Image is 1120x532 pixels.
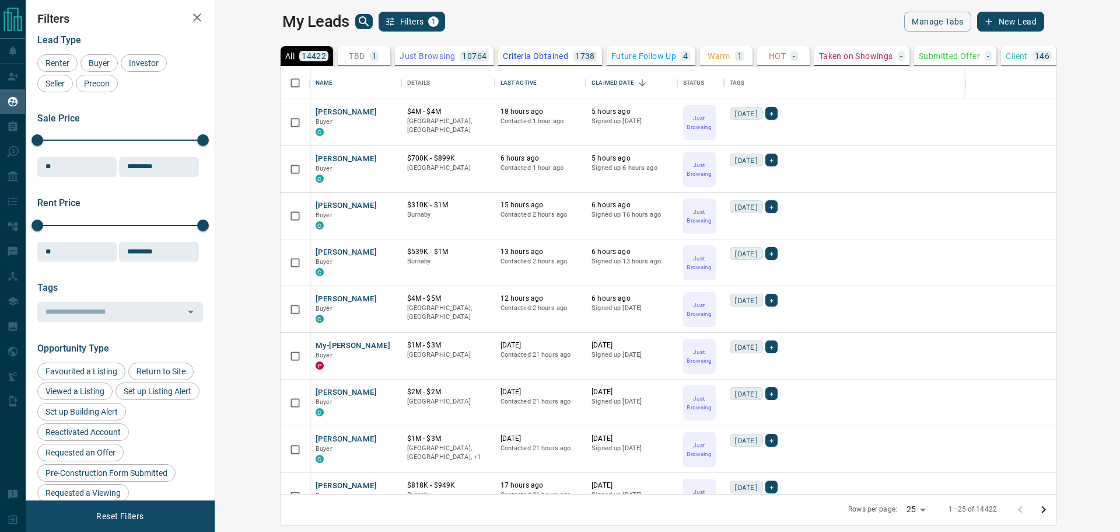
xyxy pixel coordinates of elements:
p: 6 hours ago [501,154,580,164]
p: 12 hours ago [501,294,580,304]
p: [DATE] [501,434,580,444]
p: Just Browsing [684,441,715,458]
button: Go to next page [1032,498,1055,521]
div: Status [677,67,724,99]
span: Requested an Offer [41,448,120,457]
p: 13 hours ago [501,247,580,257]
button: [PERSON_NAME] [316,481,377,492]
div: + [765,247,778,260]
span: Buyer [316,258,332,266]
div: + [765,434,778,447]
span: Buyer [316,165,332,172]
div: Return to Site [128,363,194,380]
span: Seller [41,79,69,88]
div: Name [310,67,401,99]
p: Signed up [DATE] [591,350,671,360]
div: condos.ca [316,128,324,136]
p: 5 hours ago [591,107,671,117]
span: Renter [41,58,73,68]
p: [DATE] [501,387,580,397]
p: Contacted 2 hours ago [501,210,580,220]
p: [GEOGRAPHIC_DATA] [407,164,489,173]
p: 6 hours ago [591,247,671,257]
button: [PERSON_NAME] [316,434,377,445]
p: Submitted Offer [919,52,980,60]
p: Contacted 1 hour ago [501,164,580,173]
p: Taken on Showings [819,52,893,60]
div: Seller [37,75,73,92]
div: property.ca [316,361,324,370]
div: Renter [37,54,78,72]
span: [DATE] [734,294,759,306]
span: [DATE] [734,481,759,493]
div: Favourited a Listing [37,363,125,380]
p: Client [1006,52,1027,60]
p: 4 [683,52,688,60]
p: [GEOGRAPHIC_DATA], [GEOGRAPHIC_DATA] [407,304,489,322]
span: Reactivated Account [41,427,125,437]
p: Contacted 1 hour ago [501,117,580,126]
div: Status [683,67,705,99]
div: + [765,481,778,493]
span: Sale Price [37,113,80,124]
p: Contacted 21 hours ago [501,397,580,406]
span: [DATE] [734,248,759,259]
span: Opportunity Type [37,343,109,354]
h1: My Leads [282,12,349,31]
p: [DATE] [501,340,580,350]
div: + [765,154,778,166]
p: Rows per page: [848,505,897,514]
div: Set up Listing Alert [116,383,199,400]
span: Buyer [316,118,332,126]
span: Pre-Construction Form Submitted [41,468,171,478]
p: $2M - $2M [407,387,489,397]
button: Manage Tabs [904,12,971,32]
p: 14422 [302,52,326,60]
p: Criteria Obtained [503,52,568,60]
span: Rent Price [37,197,80,208]
div: condos.ca [316,221,324,230]
p: $539K - $1M [407,247,489,257]
span: + [769,294,773,306]
p: Just Browsing [684,207,715,225]
div: condos.ca [316,175,324,183]
p: Signed up 13 hours ago [591,257,671,266]
span: Requested a Viewing [41,488,125,498]
p: Just Browsing [400,52,455,60]
p: $700K - $899K [407,154,489,164]
span: Set up Listing Alert [120,387,195,396]
p: Contacted 21 hours ago [501,444,580,453]
button: My-[PERSON_NAME] [316,340,390,352]
p: 1 [372,52,377,60]
p: Vancouver [407,444,489,462]
p: 6 hours ago [591,200,671,210]
div: Claimed Date [586,67,677,99]
span: Tags [37,282,58,293]
p: Signed up [DATE] [591,117,671,126]
div: + [765,200,778,213]
span: + [769,434,773,446]
p: $1M - $3M [407,340,489,350]
span: Buyer [316,211,332,219]
p: Contacted 2 hours ago [501,304,580,313]
span: Buyer [85,58,114,68]
p: - [900,52,902,60]
p: 5 hours ago [591,154,671,164]
p: Burnaby [407,210,489,220]
div: 25 [902,501,930,518]
p: [GEOGRAPHIC_DATA], [GEOGRAPHIC_DATA] [407,117,489,135]
p: 17 hours ago [501,481,580,491]
p: Signed up [DATE] [591,397,671,406]
span: [DATE] [734,107,759,119]
span: Viewed a Listing [41,387,108,396]
div: + [765,107,778,120]
p: 1–25 of 14422 [949,505,997,514]
div: condos.ca [316,455,324,463]
span: [DATE] [734,154,759,166]
div: + [765,340,778,353]
span: Buyer [316,398,332,406]
p: $818K - $949K [407,481,489,491]
button: Filters1 [379,12,446,32]
p: 146 [1035,52,1049,60]
p: Just Browsing [684,347,715,365]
